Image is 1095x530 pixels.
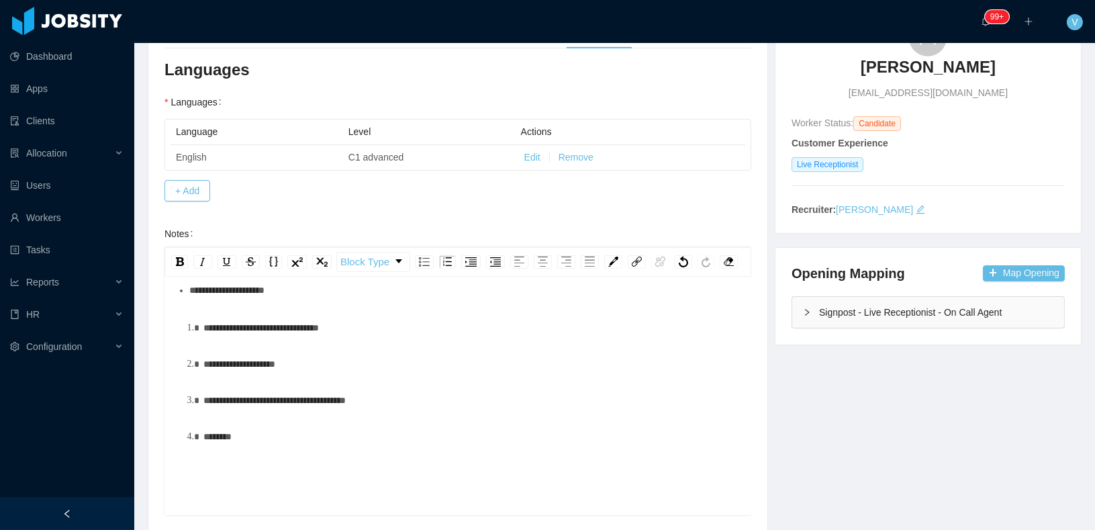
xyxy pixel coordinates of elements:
div: rdw-block-control [334,252,412,272]
i: icon: bell [981,17,990,26]
a: icon: auditClients [10,107,124,134]
div: Right [557,255,575,269]
div: Indent [461,255,481,269]
h4: Opening Mapping [792,264,905,283]
a: icon: userWorkers [10,204,124,231]
sup: 244 [985,10,1009,24]
a: icon: robotUsers [10,172,124,199]
div: Unlink [651,255,669,269]
div: Strikethrough [242,255,260,269]
a: Block Type [337,253,410,271]
span: English [176,152,207,163]
div: Subscript [312,255,332,269]
span: Candidate [853,116,901,131]
a: [PERSON_NAME] [861,56,996,86]
div: rdw-link-control [625,252,672,272]
a: [PERSON_NAME] [836,204,913,215]
button: Remove [559,150,593,165]
span: Block Type [340,249,389,275]
div: rdw-remove-control [717,252,741,272]
div: icon: rightSignpost - Live Receptionist - On Call Agent [792,297,1064,328]
span: Worker Status: [792,118,853,128]
div: Unordered [415,255,434,269]
div: Center [534,255,552,269]
div: Left [510,255,528,269]
strong: Customer Experience [792,138,888,148]
i: icon: solution [10,148,19,158]
i: icon: plus [1024,17,1033,26]
i: icon: right [803,308,811,316]
div: Bold [171,255,188,269]
button: Edit [524,150,540,165]
div: rdw-color-picker [602,252,625,272]
span: Reports [26,277,59,288]
button: + Add [164,180,210,202]
label: Notes [164,228,198,239]
span: Live Receptionist [792,157,863,172]
span: Level [348,126,371,137]
span: Language [176,126,218,137]
i: icon: edit [916,205,925,214]
div: Underline [218,255,236,269]
div: Undo [675,255,692,269]
h3: [PERSON_NAME] [861,56,996,78]
a: icon: pie-chartDashboard [10,43,124,70]
div: rdw-inline-control [169,252,334,272]
div: rdw-wrapper [164,247,751,515]
div: Remove [720,255,738,269]
div: Redo [698,255,714,269]
h3: Languages [164,59,751,81]
button: icon: plusMap Opening [983,265,1065,281]
a: icon: profileTasks [10,236,124,263]
div: rdw-editor [175,277,741,512]
div: Superscript [287,255,307,269]
span: C1 advanced [348,152,404,163]
span: HR [26,309,40,320]
span: Configuration [26,341,82,352]
i: icon: book [10,310,19,319]
span: Allocation [26,148,67,159]
div: Monospace [265,255,282,269]
div: Italic [193,255,212,269]
div: Justify [581,255,599,269]
strong: Recruiter: [792,204,836,215]
div: Ordered [439,255,456,269]
label: Languages [164,97,227,107]
a: icon: appstoreApps [10,75,124,102]
i: icon: setting [10,342,19,351]
span: [EMAIL_ADDRESS][DOMAIN_NAME] [849,86,1008,100]
div: Link [628,255,646,269]
div: Outdent [486,255,505,269]
span: Actions [521,126,552,137]
div: rdw-history-control [672,252,717,272]
i: icon: line-chart [10,277,19,287]
div: rdw-dropdown [336,252,410,272]
div: rdw-list-control [412,252,508,272]
span: V [1072,14,1078,30]
div: rdw-toolbar [164,247,751,277]
div: rdw-textalign-control [508,252,602,272]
